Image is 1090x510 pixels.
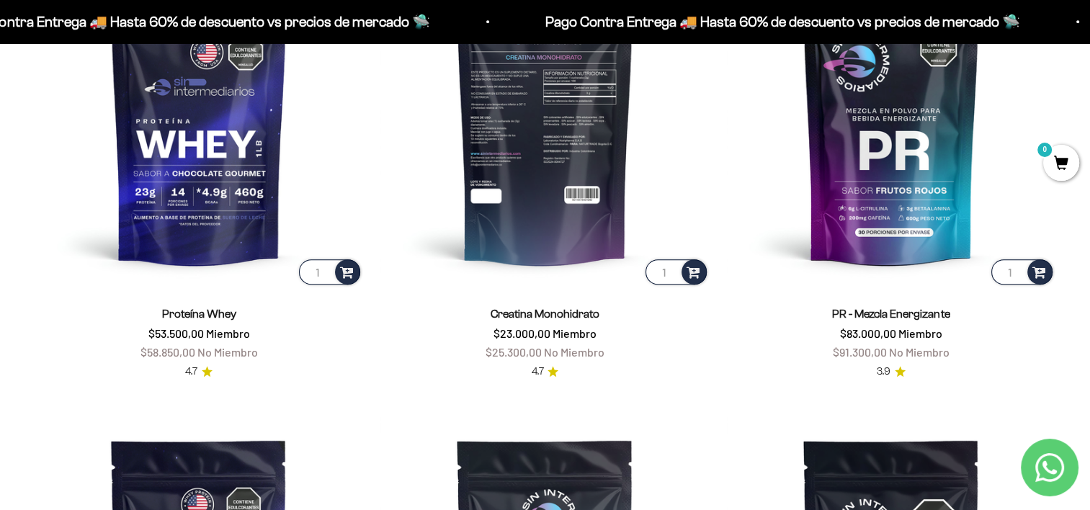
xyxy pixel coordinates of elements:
span: No Miembro [889,345,950,359]
a: Creatina Monohidrato [491,308,599,320]
a: 4.74.7 de 5.0 estrellas [185,364,213,380]
span: $58.850,00 [140,345,195,359]
span: No Miembro [544,345,604,359]
span: Miembro [206,326,250,340]
a: 4.74.7 de 5.0 estrellas [531,364,558,380]
span: 4.7 [531,364,543,380]
span: $23.000,00 [493,326,550,340]
span: 3.9 [877,364,890,380]
p: Pago Contra Entrega 🚚 Hasta 60% de descuento vs precios de mercado 🛸 [540,10,1014,33]
a: Proteína Whey [162,308,236,320]
a: PR - Mezcla Energizante [832,308,950,320]
span: Miembro [898,326,942,340]
span: 4.7 [185,364,197,380]
mark: 0 [1036,141,1053,158]
a: 3.93.9 de 5.0 estrellas [877,364,906,380]
span: No Miembro [197,345,258,359]
span: $53.500,00 [148,326,204,340]
span: $25.300,00 [486,345,542,359]
span: Miembro [553,326,597,340]
span: $83.000,00 [840,326,896,340]
a: 0 [1043,156,1079,172]
span: $91.300,00 [833,345,887,359]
